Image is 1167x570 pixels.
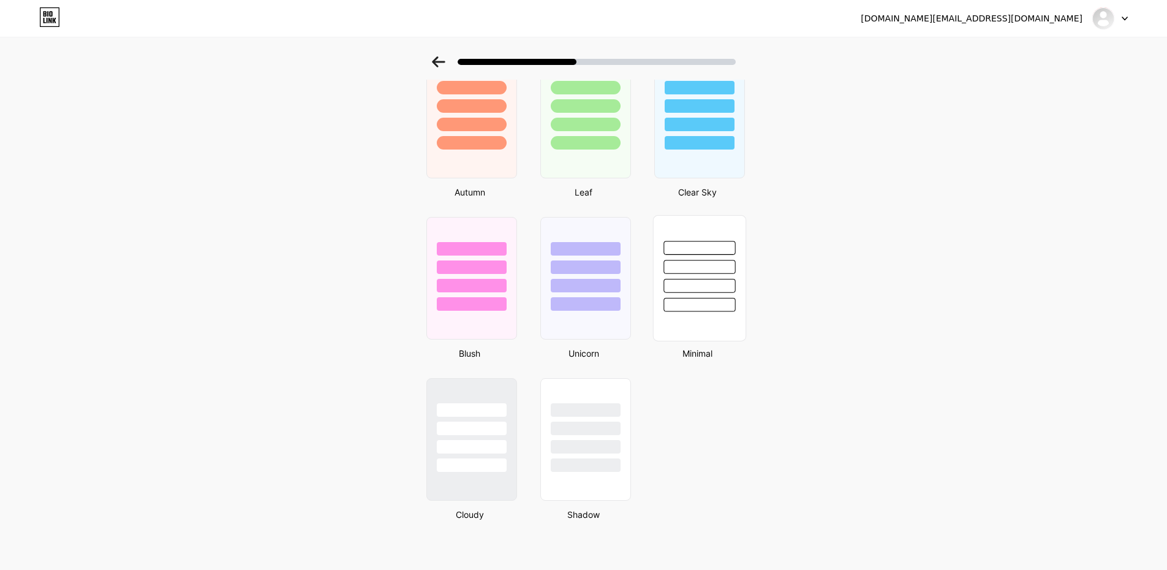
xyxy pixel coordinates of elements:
div: Autumn [423,186,517,199]
div: Cloudy [423,508,517,521]
div: Leaf [537,186,631,199]
div: Blush [423,347,517,360]
img: rojgaarresultdotin [1092,7,1115,30]
div: Unicorn [537,347,631,360]
div: Clear Sky [651,186,745,199]
div: [DOMAIN_NAME][EMAIL_ADDRESS][DOMAIN_NAME] [861,12,1082,25]
div: Shadow [537,508,631,521]
div: Minimal [651,347,745,360]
